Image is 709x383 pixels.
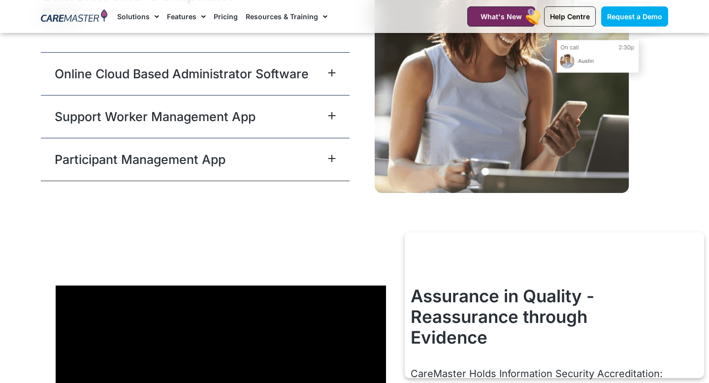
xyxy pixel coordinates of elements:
div: Support Worker Management App [41,95,350,138]
span: What's New [481,12,522,21]
iframe: Popup CTA [405,232,704,378]
a: Support Worker Management App [55,108,256,126]
img: CareMaster Logo [41,9,107,24]
span: Help Centre [550,12,590,21]
div: Participant Management App [41,138,350,181]
a: Participant Management App [55,151,226,168]
a: Help Centre [544,6,596,27]
a: Request a Demo [601,6,668,27]
a: Online Cloud Based Administrator Software [55,65,309,83]
a: What's New [467,6,535,27]
span: Request a Demo [607,12,662,21]
div: Online Cloud Based Administrator Software [41,52,350,95]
